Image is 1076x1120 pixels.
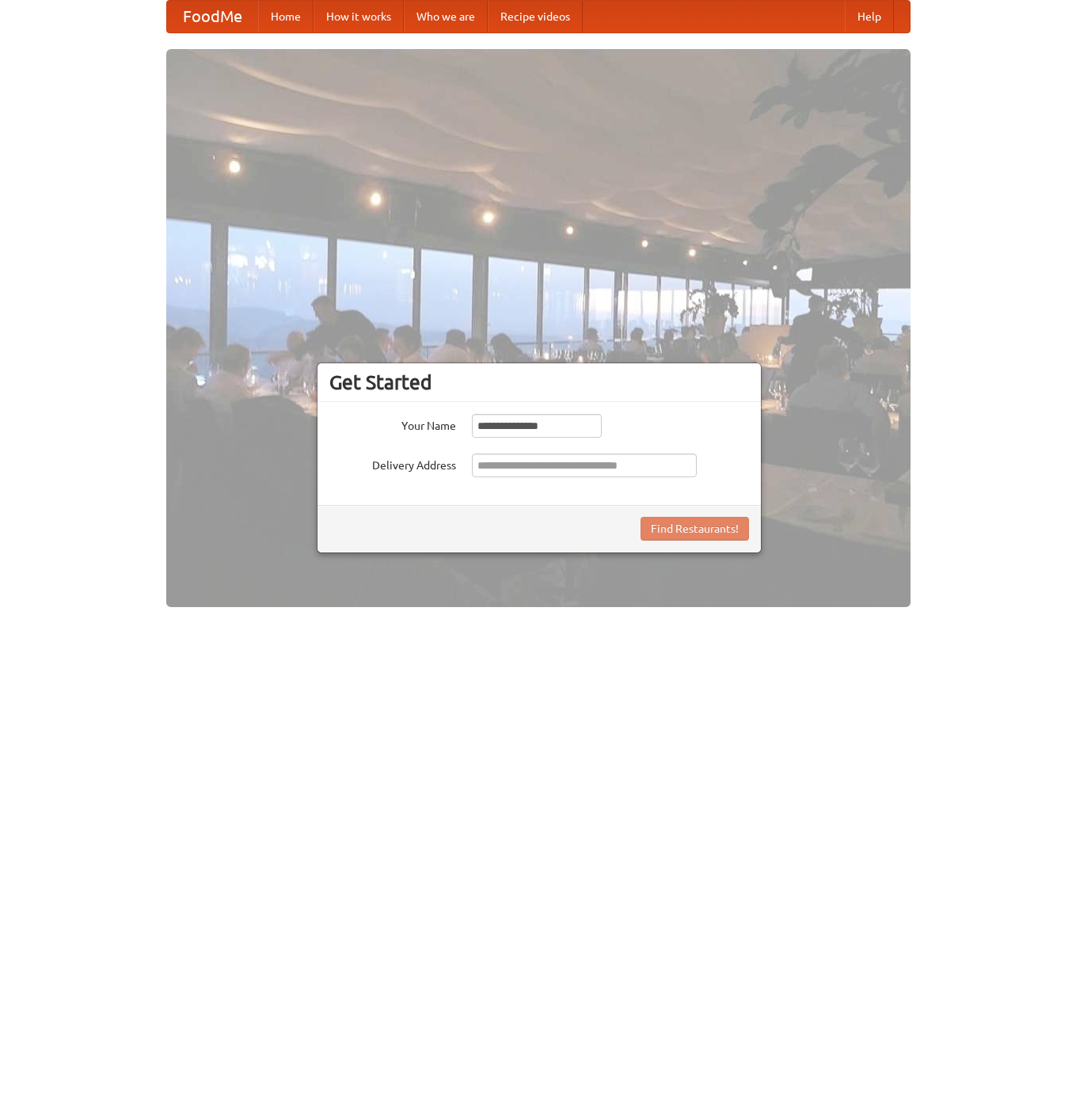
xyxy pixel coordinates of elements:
[329,414,456,434] label: Your Name
[329,370,749,394] h3: Get Started
[258,1,314,32] a: Home
[329,454,456,473] label: Delivery Address
[641,517,749,541] button: Find Restaurants!
[845,1,894,32] a: Help
[488,1,583,32] a: Recipe videos
[167,1,258,32] a: FoodMe
[314,1,404,32] a: How it works
[404,1,488,32] a: Who we are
